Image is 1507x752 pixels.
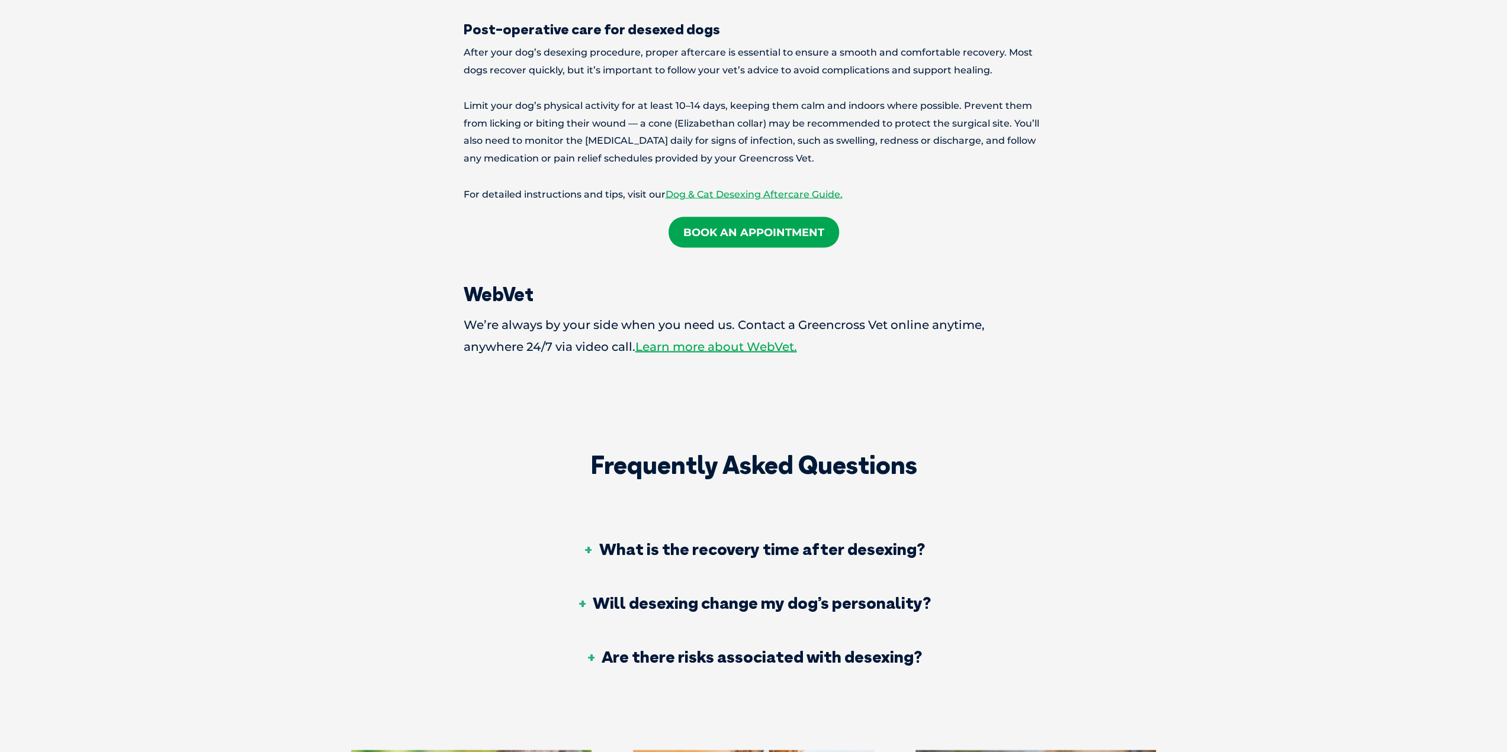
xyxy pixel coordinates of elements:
[464,185,1044,203] p: For detailed instructions and tips, visit our
[464,314,1044,357] p: We’re always by your side when you need us. Contact a Greencross Vet online anytime, anywhere 24/...
[464,44,1044,79] p: After your dog’s desexing procedure, proper aftercare is essential to ensure a smooth and comfort...
[464,284,1044,303] h2: WebVet
[669,217,839,247] a: Book an Appointment
[503,452,1004,477] h2: Frequently Asked Questions
[666,188,843,199] a: Dog & Cat Desexing Aftercare Guide.
[635,339,797,353] a: Learn more about WebVet.
[576,594,931,611] h3: Will desexing change my dog’s personality?
[585,648,922,664] h3: Are there risks associated with desexing?
[464,22,1044,36] h3: Post-operative care for desexed dogs
[583,540,925,557] h3: What is the recovery time after desexing?
[464,97,1044,167] p: Limit your dog’s physical activity for at least 10–14 days, keeping them calm and indoors where p...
